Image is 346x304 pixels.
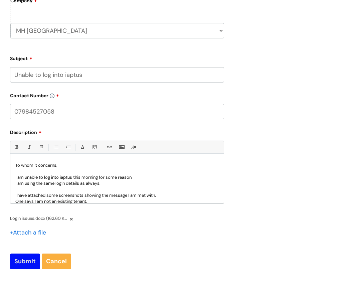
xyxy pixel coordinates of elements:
[10,254,40,269] input: Submit
[10,227,50,238] div: Attach a file
[15,174,219,180] p: I am unable to log into iaptus this morning for some reason.
[37,143,45,151] a: Underline(Ctrl-U)
[15,192,219,198] p: I have attached some screenshots showing the message I am met with.
[10,127,224,135] label: Description
[15,162,219,168] p: To whom it concerns,
[15,180,219,186] p: I am using the same login details as always.
[130,143,138,151] a: Remove formatting (Ctrl-\)
[64,143,72,151] a: 1. Ordered List (Ctrl-Shift-8)
[50,94,54,98] img: info-icon.svg
[10,53,224,61] label: Subject
[105,143,113,151] a: Link
[10,91,224,99] label: Contact Number
[15,198,219,204] p: One says I am not an existing tenant.
[91,143,99,151] a: Back Color
[42,254,71,269] a: Cancel
[117,143,126,151] a: Insert Image...
[10,229,13,237] span: +
[10,214,68,222] span: Login issues.docx (162.60 KB ) -
[25,143,33,151] a: Italic (Ctrl-I)
[78,143,86,151] a: Font Color
[51,143,60,151] a: • Unordered List (Ctrl-Shift-7)
[12,143,21,151] a: Bold (Ctrl-B)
